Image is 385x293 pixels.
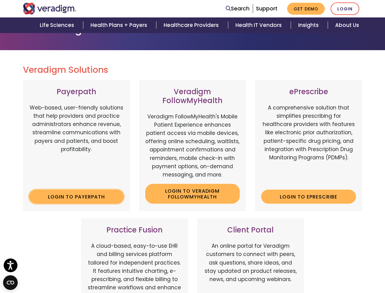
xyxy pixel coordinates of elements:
h3: Practice Fusion [87,226,182,235]
h3: Veradigm FollowMyHealth [145,87,240,105]
a: Health Plans + Payers [83,17,156,33]
a: Healthcare Providers [156,17,228,33]
a: Get Demo [287,3,325,15]
h2: Veradigm Solutions [23,65,362,75]
a: Search [226,5,250,13]
iframe: Drift Chat Widget [342,275,378,286]
a: Insights [291,17,328,33]
p: Web-based, user-friendly solutions that help providers and practice administrators enhance revenu... [29,104,124,185]
a: Health IT Vendors [228,17,291,33]
a: Life Sciences [32,17,83,33]
h3: Payerpath [29,87,124,96]
a: Login to ePrescribe [261,190,356,204]
a: Login to Veradigm FollowMyHealth [145,184,240,204]
a: Login [331,2,359,15]
p: A comprehensive solution that simplifies prescribing for healthcare providers with features like ... [261,104,356,185]
h3: Client Portal [203,226,298,235]
img: Veradigm logo [23,3,76,14]
h3: ePrescribe [261,87,356,96]
a: Support [256,5,277,12]
a: About Us [328,17,366,33]
button: Open CMP widget [3,275,18,290]
h1: Solution Login [23,24,362,35]
a: Login to Payerpath [29,190,124,204]
p: Veradigm FollowMyHealth's Mobile Patient Experience enhances patient access via mobile devices, o... [145,113,240,179]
